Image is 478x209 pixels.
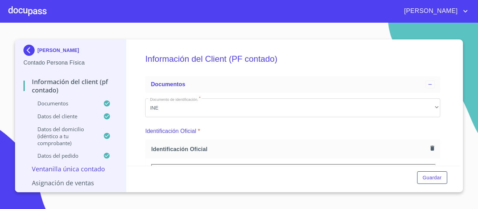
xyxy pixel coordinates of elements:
div: INE [145,98,440,117]
span: [PERSON_NAME] [399,6,461,17]
span: Guardar [423,173,442,182]
h5: Información del Client (PF contado) [145,45,440,73]
span: Identificación Oficial [151,145,428,153]
p: Identificación Oficial [145,127,196,135]
div: Documentos [145,76,440,93]
button: Guardar [417,171,447,184]
span: Documentos [151,81,185,87]
div: [PERSON_NAME] [23,45,118,59]
p: Asignación de Ventas [23,179,118,187]
p: Ventanilla única contado [23,165,118,173]
p: Datos del pedido [23,152,103,159]
p: Documentos [23,100,103,107]
p: Información del Client (PF contado) [23,77,118,94]
p: [PERSON_NAME] [37,47,79,53]
p: Contado Persona Física [23,59,118,67]
img: Docupass spot blue [23,45,37,56]
p: Datos del cliente [23,113,103,120]
button: account of current user [399,6,470,17]
p: Datos del domicilio (idéntico a tu comprobante) [23,126,103,147]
